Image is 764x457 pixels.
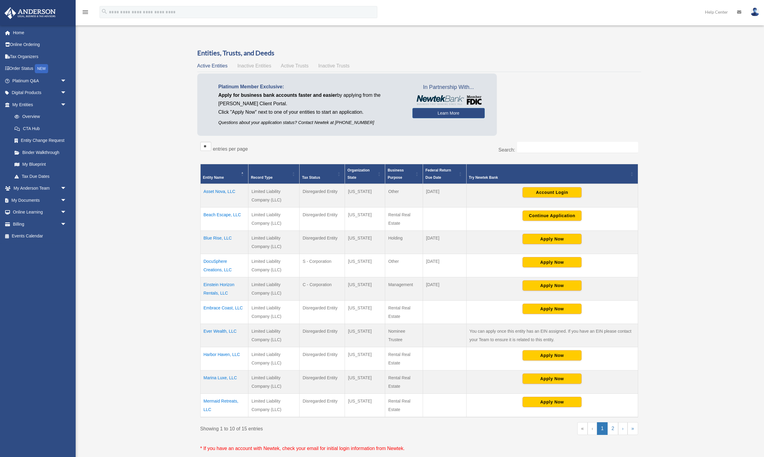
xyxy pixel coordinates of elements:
button: Account Login [523,187,582,197]
td: Limited Liability Company (LLC) [248,301,300,324]
td: Limited Liability Company (LLC) [248,254,300,277]
td: [US_STATE] [345,254,385,277]
span: Active Trusts [281,63,309,68]
span: arrow_drop_down [61,218,73,230]
td: [US_STATE] [345,207,385,231]
th: Tax Status: Activate to sort [300,164,345,184]
td: Other [385,184,423,207]
td: Beach Escape, LLC [200,207,248,231]
a: Learn More [412,108,485,118]
span: Inactive Entities [237,63,271,68]
td: [US_STATE] [345,370,385,394]
label: Search: [498,147,515,152]
th: Federal Return Due Date: Activate to sort [423,164,467,184]
p: * If you have an account with Newtek, check your email for initial login information from Newtek. [200,444,638,453]
td: Rental Real Estate [385,301,423,324]
span: arrow_drop_down [61,75,73,87]
td: [US_STATE] [345,184,385,207]
a: Digital Productsarrow_drop_down [4,87,76,99]
td: [DATE] [423,231,467,254]
td: Einstein Horizon Rentals, LLC [200,277,248,301]
td: Disregarded Entity [300,184,345,207]
a: Order StatusNEW [4,63,76,75]
button: Apply Now [523,280,582,291]
span: Entity Name [203,175,224,180]
a: Events Calendar [4,230,76,242]
a: Online Learningarrow_drop_down [4,206,76,218]
button: Apply Now [523,234,582,244]
td: Limited Liability Company (LLC) [248,394,300,417]
span: Inactive Trusts [318,63,349,68]
td: [DATE] [423,184,467,207]
div: NEW [35,64,48,73]
a: Next [618,422,628,435]
td: Disregarded Entity [300,394,345,417]
span: Apply for business bank accounts faster and easier [218,93,337,98]
a: Tax Organizers [4,51,76,63]
a: Previous [588,422,597,435]
img: User Pic [750,8,759,16]
td: Limited Liability Company (LLC) [248,277,300,301]
span: Organization State [347,168,369,180]
a: Tax Due Dates [8,170,73,182]
td: [DATE] [423,254,467,277]
td: Disregarded Entity [300,324,345,347]
td: Ever Wealth, LLC [200,324,248,347]
td: [US_STATE] [345,231,385,254]
a: Online Ordering [4,39,76,51]
th: Entity Name: Activate to invert sorting [200,164,248,184]
a: 2 [608,422,618,435]
a: Home [4,27,76,39]
a: CTA Hub [8,122,73,135]
label: entries per page [213,146,248,152]
td: Management [385,277,423,301]
td: Limited Liability Company (LLC) [248,207,300,231]
td: Mermaid Retreats, LLC [200,394,248,417]
td: DocuSphere Creations, LLC [200,254,248,277]
td: [US_STATE] [345,301,385,324]
a: Last [628,422,638,435]
td: Embrace Coast, LLC [200,301,248,324]
td: Rental Real Estate [385,370,423,394]
span: arrow_drop_down [61,194,73,207]
td: Disregarded Entity [300,207,345,231]
td: Disregarded Entity [300,231,345,254]
a: First [577,422,588,435]
a: My Documentsarrow_drop_down [4,194,76,206]
td: S - Corporation [300,254,345,277]
th: Try Newtek Bank : Activate to sort [466,164,638,184]
p: by applying from the [PERSON_NAME] Client Portal. [218,91,403,108]
span: arrow_drop_down [61,99,73,111]
td: Limited Liability Company (LLC) [248,231,300,254]
td: Limited Liability Company (LLC) [248,370,300,394]
a: menu [82,11,89,16]
button: Apply Now [523,397,582,407]
a: 1 [597,422,608,435]
i: search [101,8,108,15]
td: Nominee Trustee [385,324,423,347]
td: Limited Liability Company (LLC) [248,324,300,347]
p: Click "Apply Now" next to one of your entities to start an application. [218,108,403,116]
td: Rental Real Estate [385,207,423,231]
a: Billingarrow_drop_down [4,218,76,230]
span: arrow_drop_down [61,206,73,219]
td: Other [385,254,423,277]
a: Binder Walkthrough [8,146,73,158]
td: [US_STATE] [345,394,385,417]
td: You can apply once this entity has an EIN assigned. If you have an EIN please contact your Team t... [466,324,638,347]
td: Harbor Haven, LLC [200,347,248,370]
span: In Partnership With... [412,83,485,92]
span: arrow_drop_down [61,182,73,195]
span: Business Purpose [388,168,404,180]
td: Disregarded Entity [300,370,345,394]
td: [US_STATE] [345,347,385,370]
button: Continue Application [523,211,582,221]
td: Disregarded Entity [300,347,345,370]
a: Entity Change Request [8,135,73,147]
span: Record Type [251,175,273,180]
td: C - Corporation [300,277,345,301]
td: Rental Real Estate [385,394,423,417]
a: My Blueprint [8,158,73,171]
td: Disregarded Entity [300,301,345,324]
th: Business Purpose: Activate to sort [385,164,423,184]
